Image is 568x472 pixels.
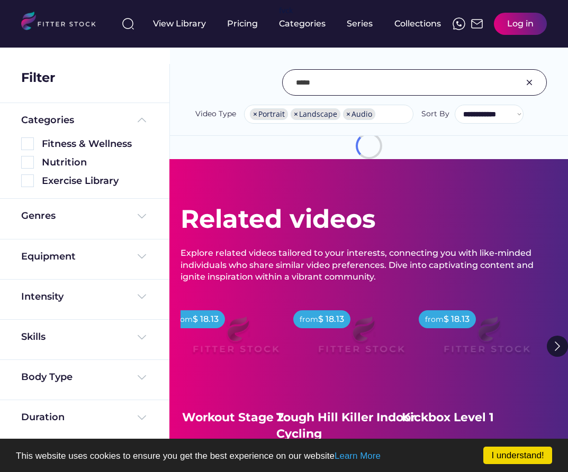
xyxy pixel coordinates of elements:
[153,18,206,30] div: View Library
[21,156,34,169] img: Rectangle%205126.svg
[253,110,257,118] span: ×
[136,114,148,126] img: Frame%20%285%29.svg
[136,371,148,384] img: Frame%20%284%29.svg
[523,76,536,89] img: Group%201000002326.svg
[181,247,557,283] div: Explore related videos tailored to your interests, connecting you with like-minded individuals wh...
[346,110,350,118] span: ×
[279,5,293,16] div: fvck
[21,209,56,223] div: Genres
[42,156,148,169] div: Nutrition
[181,201,375,237] div: Related videos
[21,371,73,384] div: Body Type
[394,18,441,30] div: Collections
[21,137,34,150] img: Rectangle%205126.svg
[276,410,446,442] div: Tough Hill Killer Indoor Cycling
[195,109,236,119] div: Video Type
[335,451,381,461] a: Learn More
[136,250,148,263] img: Frame%20%284%29.svg
[343,108,375,120] li: Audio
[21,12,105,33] img: LOGO.svg
[21,330,48,344] div: Skills
[21,114,74,127] div: Categories
[291,108,340,120] li: Landscape
[421,109,449,119] div: Sort By
[294,110,298,118] span: ×
[136,411,148,424] img: Frame%20%284%29.svg
[42,174,148,188] div: Exercise Library
[453,17,465,30] img: meteor-icons_whatsapp%20%281%29.svg
[136,210,148,223] img: Frame%20%284%29.svg
[151,410,320,426] div: Core Workout Stage 2
[172,304,299,375] img: Frame%2079%20%281%29.svg
[423,304,550,375] img: Frame%2079%20%281%29.svg
[524,430,557,461] iframe: chat widget
[21,250,76,263] div: Equipment
[21,290,64,303] div: Intensity
[471,17,483,30] img: Frame%2051.svg
[279,18,326,30] div: Categories
[42,137,148,151] div: Fitness & Wellness
[227,18,258,30] div: Pricing
[507,18,534,30] div: Log in
[483,447,552,464] a: I understand!
[21,411,65,424] div: Duration
[297,304,425,375] img: Frame%2079%20%281%29.svg
[136,290,148,303] img: Frame%20%284%29.svg
[136,331,148,344] img: Frame%20%284%29.svg
[21,69,55,87] div: Filter
[21,174,34,187] img: Rectangle%205126.svg
[547,336,568,357] img: Group%201000002322%20%281%29.svg
[347,18,373,30] div: Series
[16,451,552,460] p: This website uses cookies to ensure you get the best experience on our website
[250,108,288,120] li: Portrait
[122,17,134,30] img: search-normal%203.svg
